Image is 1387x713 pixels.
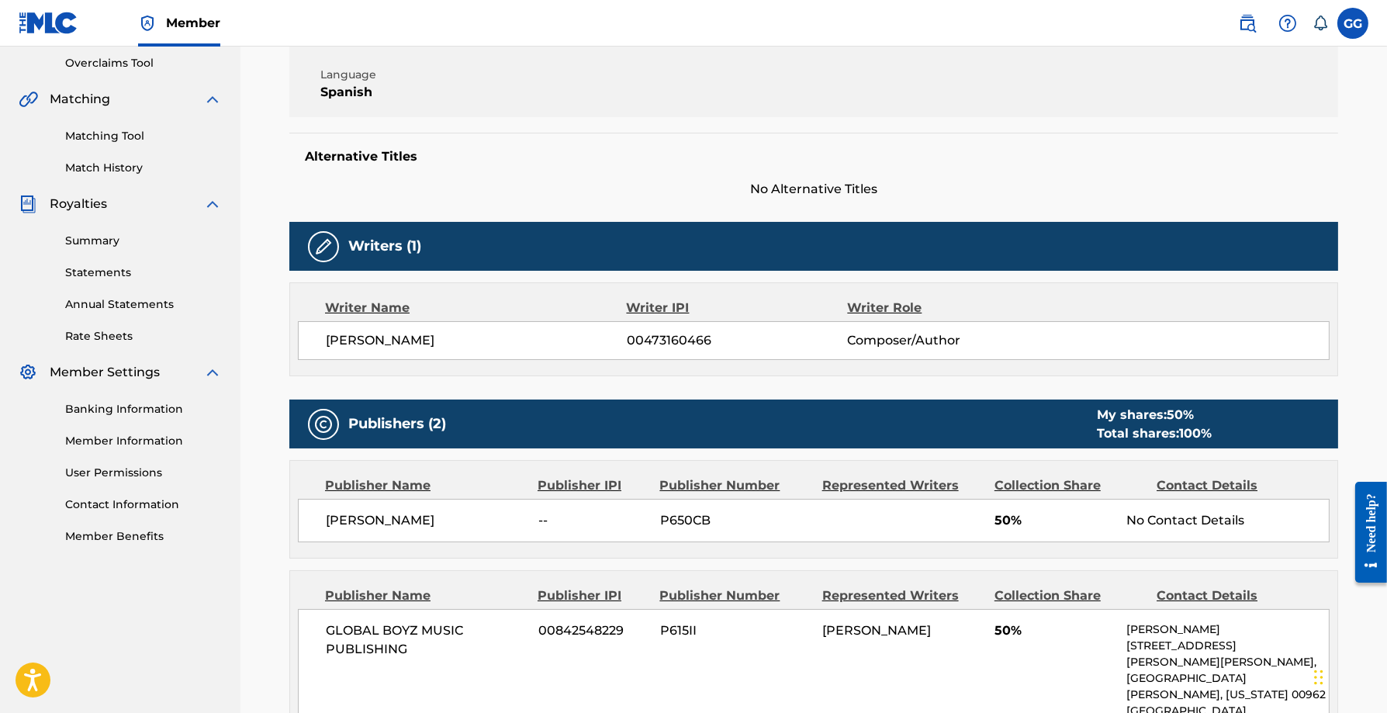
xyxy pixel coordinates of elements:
[538,476,648,495] div: Publisher IPI
[660,621,811,640] span: P615II
[65,465,222,481] a: User Permissions
[65,296,222,313] a: Annual Statements
[1157,476,1307,495] div: Contact Details
[1126,511,1329,530] div: No Contact Details
[627,299,848,317] div: Writer IPI
[1309,639,1387,713] iframe: Chat Widget
[289,180,1338,199] span: No Alternative Titles
[326,511,527,530] span: [PERSON_NAME]
[627,331,847,350] span: 00473160466
[166,14,220,32] span: Member
[325,587,526,605] div: Publisher Name
[65,265,222,281] a: Statements
[994,621,1115,640] span: 50%
[50,195,107,213] span: Royalties
[994,587,1145,605] div: Collection Share
[1126,638,1329,670] p: [STREET_ADDRESS][PERSON_NAME][PERSON_NAME],
[1238,14,1257,33] img: search
[659,587,810,605] div: Publisher Number
[1126,621,1329,638] p: [PERSON_NAME]
[203,363,222,382] img: expand
[320,83,571,102] span: Spanish
[203,90,222,109] img: expand
[538,587,648,605] div: Publisher IPI
[320,67,571,83] span: Language
[1126,670,1329,703] p: [GEOGRAPHIC_DATA][PERSON_NAME], [US_STATE] 00962
[326,331,627,350] span: [PERSON_NAME]
[325,476,526,495] div: Publisher Name
[538,511,649,530] span: --
[822,476,983,495] div: Represented Writers
[314,237,333,256] img: Writers
[65,55,222,71] a: Overclaims Tool
[314,415,333,434] img: Publishers
[326,621,527,659] span: GLOBAL BOYZ MUSIC PUBLISHING
[19,363,37,382] img: Member Settings
[538,621,649,640] span: 00842548229
[19,195,37,213] img: Royalties
[994,511,1115,530] span: 50%
[65,433,222,449] a: Member Information
[65,233,222,249] a: Summary
[138,14,157,33] img: Top Rightsholder
[65,128,222,144] a: Matching Tool
[348,415,446,433] h5: Publishers (2)
[65,401,222,417] a: Banking Information
[50,363,160,382] span: Member Settings
[1097,424,1212,443] div: Total shares:
[65,497,222,513] a: Contact Information
[348,237,421,255] h5: Writers (1)
[305,149,1323,164] h5: Alternative Titles
[325,299,627,317] div: Writer Name
[1272,8,1303,39] div: Help
[1337,8,1368,39] div: User Menu
[1232,8,1263,39] a: Public Search
[19,90,38,109] img: Matching
[65,328,222,344] a: Rate Sheets
[65,160,222,176] a: Match History
[659,476,810,495] div: Publisher Number
[1097,406,1212,424] div: My shares:
[1167,407,1194,422] span: 50 %
[65,528,222,545] a: Member Benefits
[1344,470,1387,595] iframe: Resource Center
[19,12,78,34] img: MLC Logo
[1313,16,1328,31] div: Notifications
[1157,587,1307,605] div: Contact Details
[50,90,110,109] span: Matching
[994,476,1145,495] div: Collection Share
[1179,426,1212,441] span: 100 %
[1314,654,1323,701] div: Drag
[822,587,983,605] div: Represented Writers
[660,511,811,530] span: P650CB
[847,299,1048,317] div: Writer Role
[822,623,931,638] span: [PERSON_NAME]
[1278,14,1297,33] img: help
[203,195,222,213] img: expand
[847,331,1048,350] span: Composer/Author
